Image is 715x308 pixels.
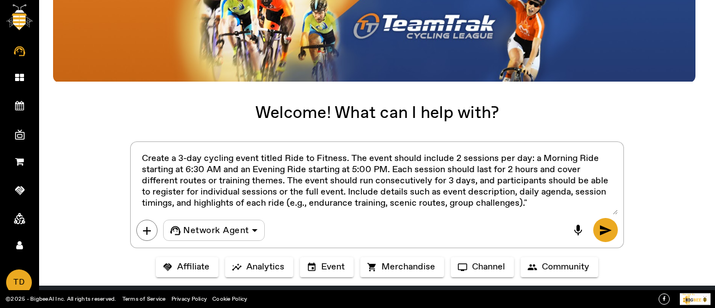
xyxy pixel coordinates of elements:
[683,293,684,296] tspan: P
[689,293,695,296] tspan: ed By
[360,257,444,277] button: Merchandise
[684,293,688,296] tspan: owe
[171,295,207,303] a: Privacy Policy
[212,295,247,303] a: Cookie Policy
[7,271,31,295] span: TD
[122,295,166,303] a: Terms of Service
[451,257,514,277] button: Channel
[593,218,618,242] button: send
[177,262,209,273] span: Affiliate
[140,224,154,238] span: add
[521,257,598,277] button: Community
[688,293,689,296] tspan: r
[6,295,117,303] a: ©2025 - BigbeeAI Inc. All rights reserved.
[300,257,354,277] button: Event
[156,257,218,277] button: Affiliate
[6,269,32,295] a: TD
[225,257,293,277] button: Analytics
[246,262,284,273] span: Analytics
[39,108,715,119] div: Welcome! What can I help with?
[566,218,590,242] button: mic
[542,262,589,273] span: Community
[382,262,435,273] span: Merchandise
[321,262,345,273] span: Event
[472,262,505,273] span: Channel
[599,224,612,237] span: send
[183,224,249,238] span: Network Agent
[6,4,33,30] img: bigbee-logo.png
[571,224,585,237] span: mic
[136,220,158,241] button: add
